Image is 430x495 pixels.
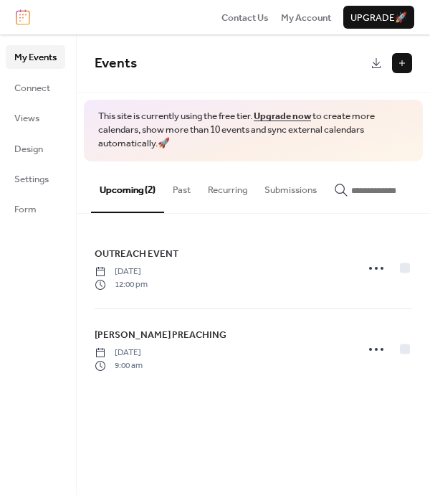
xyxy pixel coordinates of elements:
span: Events [95,50,137,77]
a: Form [6,197,65,220]
a: My Events [6,45,65,68]
span: Views [14,111,39,126]
img: logo [16,9,30,25]
span: [DATE] [95,265,148,278]
a: My Account [281,10,331,24]
span: [DATE] [95,346,143,359]
span: Settings [14,172,49,187]
span: OUTREACH EVENT [95,247,178,261]
a: OUTREACH EVENT [95,246,178,262]
span: This site is currently using the free tier. to create more calendars, show more than 10 events an... [98,110,408,151]
span: 9:00 am [95,359,143,372]
span: Form [14,202,37,217]
a: Views [6,106,65,129]
span: Contact Us [221,11,269,25]
button: Recurring [199,161,256,212]
span: Connect [14,81,50,95]
span: Design [14,142,43,156]
button: Upcoming (2) [91,161,164,213]
span: My Account [281,11,331,25]
button: Submissions [256,161,325,212]
a: Connect [6,76,65,99]
span: My Events [14,50,57,65]
a: Settings [6,167,65,190]
a: [PERSON_NAME] PREACHING [95,327,226,343]
span: Upgrade 🚀 [350,11,407,25]
span: 12:00 pm [95,278,148,291]
span: [PERSON_NAME] PREACHING [95,328,226,342]
a: Contact Us [221,10,269,24]
button: Past [164,161,199,212]
button: Upgrade🚀 [343,6,414,29]
a: Upgrade now [254,107,311,126]
a: Design [6,137,65,160]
